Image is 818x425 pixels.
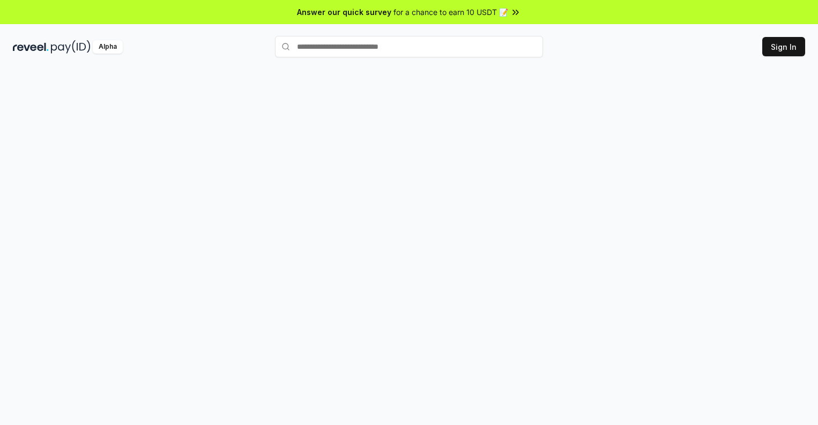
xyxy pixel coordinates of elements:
[13,40,49,54] img: reveel_dark
[297,6,391,18] span: Answer our quick survey
[762,37,805,56] button: Sign In
[93,40,123,54] div: Alpha
[51,40,91,54] img: pay_id
[393,6,508,18] span: for a chance to earn 10 USDT 📝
